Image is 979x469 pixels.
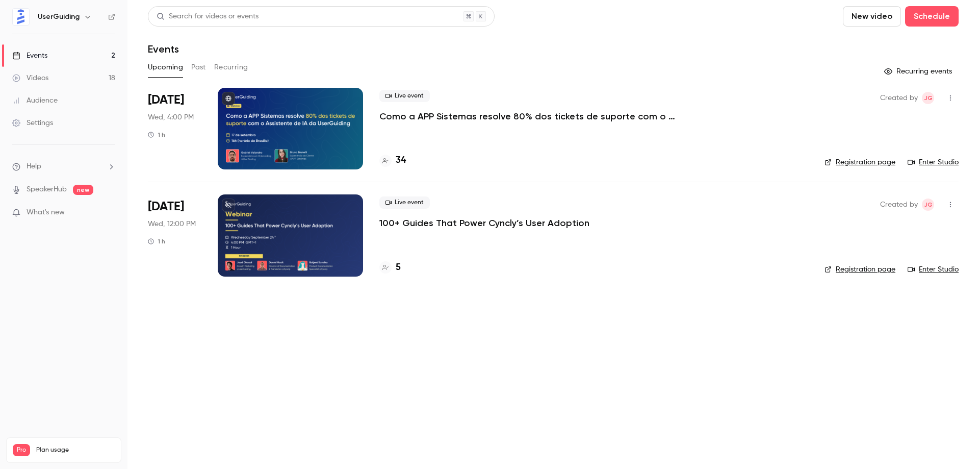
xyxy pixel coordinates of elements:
a: Enter Studio [908,157,959,167]
span: Pro [13,444,30,456]
div: Sep 17 Wed, 4:00 PM (America/Sao Paulo) [148,88,201,169]
a: 100+ Guides That Power Cyncly’s User Adoption [379,217,589,229]
span: [DATE] [148,92,184,108]
button: Upcoming [148,59,183,76]
span: JG [924,199,933,211]
a: Enter Studio [908,264,959,275]
span: Joud Ghazal [922,199,934,211]
span: Created by [880,199,918,211]
span: What's new [27,207,65,218]
span: Wed, 4:00 PM [148,112,194,122]
span: Joud Ghazal [922,92,934,104]
div: 1 h [148,237,165,245]
a: 5 [379,261,401,275]
span: Created by [880,92,918,104]
span: Help [27,161,41,172]
iframe: Noticeable Trigger [103,208,115,217]
li: help-dropdown-opener [12,161,115,172]
span: [DATE] [148,199,184,215]
h6: UserGuiding [38,12,80,22]
h1: Events [148,43,179,55]
span: Live event [379,196,430,209]
div: Search for videos or events [157,11,259,22]
div: Settings [12,118,53,128]
span: Plan usage [36,446,115,454]
button: Recurring events [880,63,959,80]
a: Como a APP Sistemas resolve 80% dos tickets de suporte com o Assistente de IA da UserGuiding [379,110,685,122]
a: Registration page [825,264,895,275]
h4: 5 [396,261,401,275]
div: 1 h [148,131,165,139]
button: Past [191,59,206,76]
a: Registration page [825,157,895,167]
span: Live event [379,90,430,102]
div: Videos [12,73,48,83]
span: new [73,185,93,195]
a: 34 [379,154,406,167]
button: Schedule [905,6,959,27]
span: JG [924,92,933,104]
div: Sep 24 Wed, 4:00 PM (Europe/London) [148,194,201,276]
button: New video [843,6,901,27]
img: UserGuiding [13,9,29,25]
h4: 34 [396,154,406,167]
div: Audience [12,95,58,106]
span: Wed, 12:00 PM [148,219,196,229]
div: Events [12,51,47,61]
a: SpeakerHub [27,184,67,195]
button: Recurring [214,59,248,76]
